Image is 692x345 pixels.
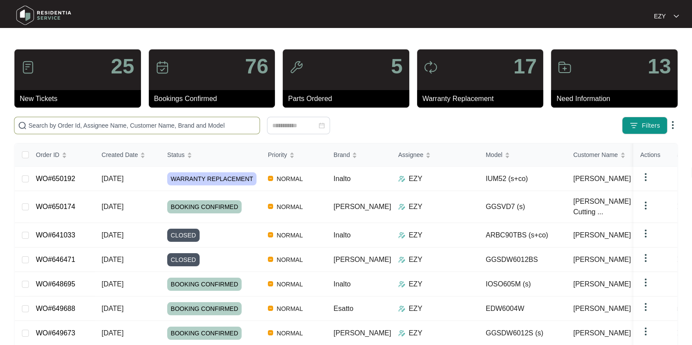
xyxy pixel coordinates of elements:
span: WARRANTY REPLACEMENT [167,172,256,185]
th: Assignee [391,143,479,167]
a: WO#646471 [36,256,75,263]
span: [PERSON_NAME] [573,254,631,265]
td: GGSVD7 (s) [479,191,566,223]
span: Priority [268,150,287,160]
img: dropdown arrow [640,302,651,312]
p: 76 [245,56,268,77]
input: Search by Order Id, Assignee Name, Customer Name, Brand and Model [28,121,256,130]
p: EZY [409,303,422,314]
span: [DATE] [102,305,123,312]
button: filter iconFilters [622,117,667,134]
span: Created Date [102,150,138,160]
p: EZY [409,279,422,289]
img: icon [21,60,35,74]
th: Model [479,143,566,167]
span: [PERSON_NAME] [573,279,631,289]
img: dropdown arrow [674,14,679,18]
span: NORMAL [273,328,306,338]
img: Assigner Icon [398,203,405,210]
span: [PERSON_NAME] [573,230,631,240]
a: WO#648695 [36,280,75,288]
td: IUM52 (s+co) [479,167,566,191]
img: search-icon [18,121,27,130]
td: EDW6004W [479,296,566,321]
span: NORMAL [273,303,306,314]
p: EZY [654,12,666,21]
img: Assigner Icon [398,330,405,337]
th: Customer Name [566,143,654,167]
span: [DATE] [102,256,123,263]
th: Order ID [29,143,95,167]
th: Brand [327,143,391,167]
img: Vercel Logo [268,281,273,286]
a: WO#641033 [36,231,75,239]
img: Vercel Logo [268,176,273,181]
span: NORMAL [273,174,306,184]
span: [DATE] [102,280,123,288]
span: Esatto [334,305,353,312]
img: dropdown arrow [640,200,651,211]
span: BOOKING CONFIRMED [167,302,242,315]
span: [DATE] [102,329,123,337]
p: 17 [513,56,537,77]
span: NORMAL [273,254,306,265]
img: dropdown arrow [640,253,651,263]
p: EZY [409,254,422,265]
span: [PERSON_NAME] [573,174,631,184]
img: icon [558,60,572,74]
span: BOOKING CONFIRMED [167,200,242,213]
td: GGSDW6012BS [479,247,566,272]
span: [PERSON_NAME] [573,303,631,314]
span: Brand [334,150,350,160]
td: IOSO605M (s) [479,272,566,296]
img: Assigner Icon [398,175,405,182]
span: [DATE] [102,175,123,182]
span: Status [167,150,185,160]
img: Vercel Logo [268,232,273,237]
span: [PERSON_NAME] [334,329,391,337]
a: WO#649673 [36,329,75,337]
span: Assignee [398,150,424,160]
img: icon [289,60,303,74]
img: Vercel Logo [268,306,273,311]
img: dropdown arrow [640,228,651,239]
span: NORMAL [273,279,306,289]
img: Vercel Logo [268,204,273,209]
img: dropdown arrow [640,277,651,288]
p: EZY [409,230,422,240]
img: Vercel Logo [268,330,273,335]
p: 25 [111,56,134,77]
span: NORMAL [273,230,306,240]
p: Parts Ordered [288,94,409,104]
span: [DATE] [102,231,123,239]
p: EZY [409,328,422,338]
img: icon [155,60,169,74]
span: CLOSED [167,229,200,242]
span: [PERSON_NAME] [334,203,391,210]
span: NORMAL [273,202,306,212]
th: Created Date [95,143,160,167]
th: Actions [633,143,677,167]
span: Inalto [334,280,351,288]
img: Assigner Icon [398,305,405,312]
span: [PERSON_NAME] Cutting ... [573,196,643,217]
th: Priority [261,143,327,167]
span: Inalto [334,175,351,182]
span: Filters [642,121,660,130]
a: WO#650174 [36,203,75,210]
span: BOOKING CONFIRMED [167,327,242,340]
p: Bookings Confirmed [154,94,275,104]
p: 13 [648,56,671,77]
span: [DATE] [102,203,123,210]
p: New Tickets [20,94,141,104]
th: Status [160,143,261,167]
img: Assigner Icon [398,256,405,263]
span: Model [486,150,502,160]
td: ARBC90TBS (s+co) [479,223,566,247]
img: dropdown arrow [640,326,651,337]
img: Assigner Icon [398,281,405,288]
img: dropdown arrow [640,172,651,182]
p: 5 [391,56,403,77]
p: EZY [409,174,422,184]
img: filter icon [629,121,638,130]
